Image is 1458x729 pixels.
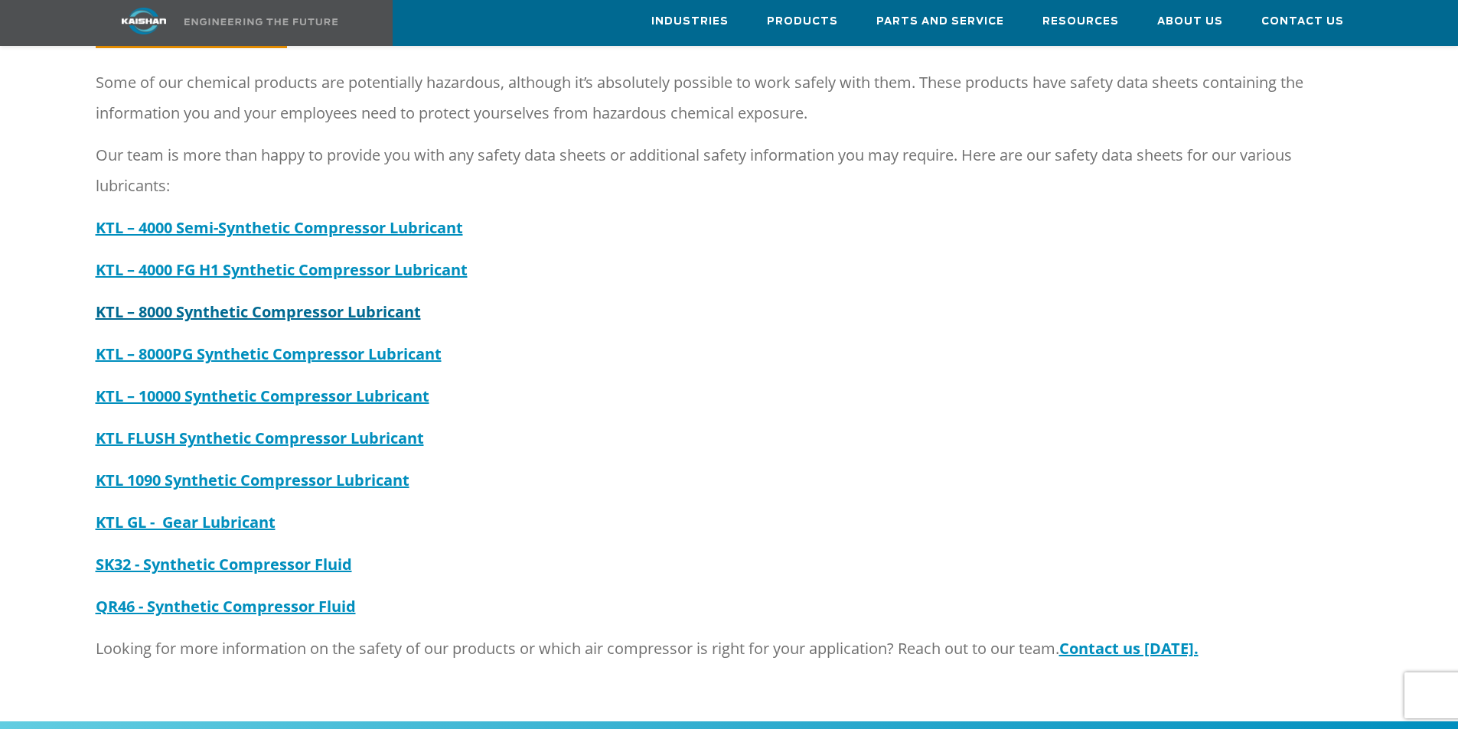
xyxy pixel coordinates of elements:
a: KTL – 8000 Synthetic Compressor Lubricant [96,301,421,322]
span: Contact Us [1261,13,1344,31]
a: KTL GL - Gear Lubricant [96,512,276,532]
img: Engineering the future [184,18,338,25]
span: Resources [1042,13,1119,31]
a: Industries [651,1,729,42]
a: KTL – 4000 FG H1 Synthetic Compressor Lubricant [96,259,468,280]
span: Parts and Service [876,13,1004,31]
img: kaishan logo [86,8,201,34]
a: KTL – 8000PG Synthetic Compressor Lubricant [96,343,442,364]
a: Resources [1042,1,1119,42]
a: KTL 1090 Synthetic Compressor Lubricant [96,470,409,490]
a: KTL – 10000 Synthetic Compressor Lubricant [96,386,429,406]
a: KTL FLUSH Synthetic Compressor Lubricant [96,428,424,448]
span: Some of our chemical products are potentially hazardous, although it’s absolutely possible to wor... [96,72,1303,123]
a: KTL – 4000 Semi-Synthetic Compressor Lubricant [96,217,463,238]
span: About Us [1157,13,1223,31]
a: Contact Us [1261,1,1344,42]
a: Contact us [DATE]. [1059,638,1199,659]
a: Parts and Service [876,1,1004,42]
p: Looking for more information on the safety of our products or which air compressor is right for y... [96,633,1336,664]
a: About Us [1157,1,1223,42]
a: QR46 - Synthetic Compressor Fluid [96,596,356,617]
a: SK32 - Synthetic Compressor Fluid [96,554,352,574]
span: Industries [651,13,729,31]
a: Products [767,1,838,42]
span: Products [767,13,838,31]
p: Our team is more than happy to provide you with any safety data sheets or additional safety infor... [96,140,1336,201]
